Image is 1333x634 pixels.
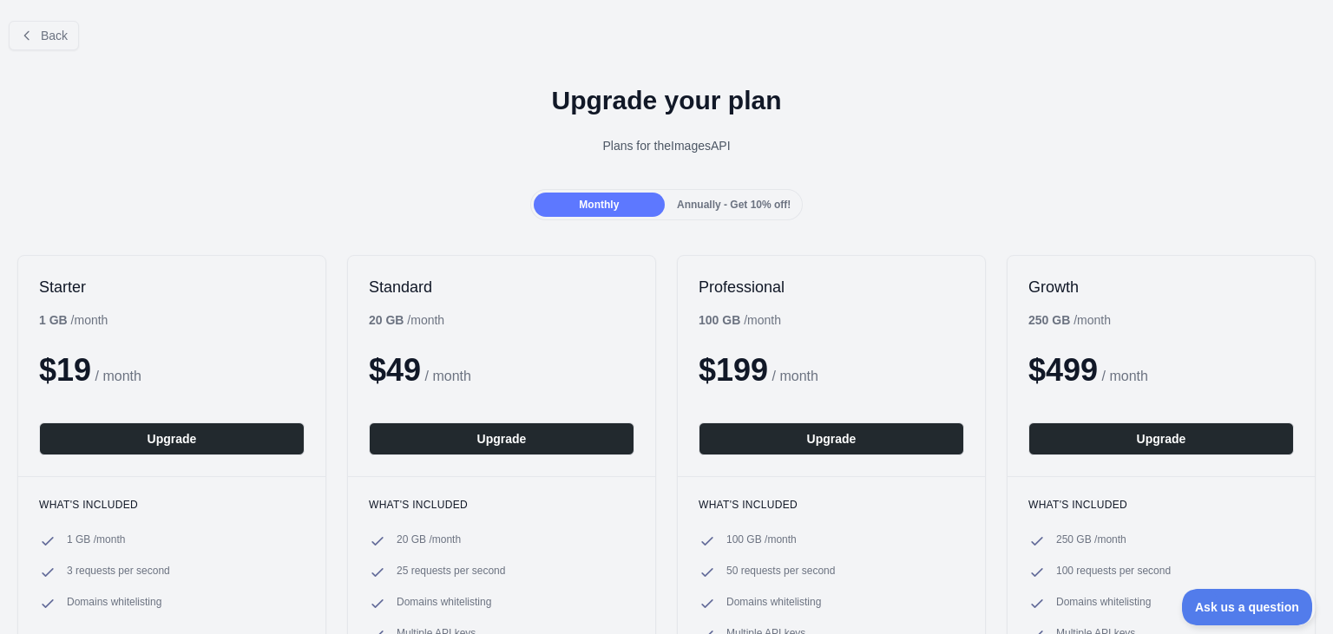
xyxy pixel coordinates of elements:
div: / month [699,311,781,329]
iframe: Toggle Customer Support [1182,589,1316,625]
div: / month [1028,311,1111,329]
b: 100 GB [699,313,740,327]
h2: Standard [369,277,634,297]
h2: Professional [699,277,964,297]
span: $ 499 [1028,352,1098,388]
b: 250 GB [1028,313,1070,327]
h2: Growth [1028,277,1294,297]
span: $ 199 [699,352,768,388]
